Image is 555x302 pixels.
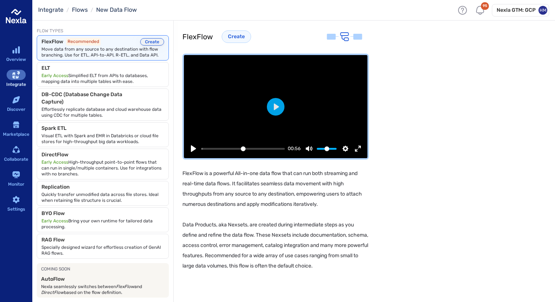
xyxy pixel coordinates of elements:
div: Integrate [6,81,26,88]
nav: breadcrumb [38,6,137,15]
div: Current time [286,145,302,153]
div: Collaborate [4,156,28,163]
em: FlexFlow [116,284,134,289]
div: Notifications [474,4,486,16]
h6: Nexla GTM: GCP [497,7,536,14]
div: HM [538,6,547,15]
button: Play [188,143,199,154]
span: Early Access [41,160,68,165]
span: Move data from any source to any destination with flow branching. Use for ETL, API-to-API, R-ETL,... [41,46,164,58]
span: Early Access [41,73,68,78]
span: Coming Soon [37,263,169,272]
h6: BYO Flow [41,210,65,217]
a: Integrate [38,6,64,13]
a: New Data Flow [96,6,137,13]
a: Marketplace [4,119,28,139]
img: logo [6,6,26,26]
span: High-throughput point-to-point flows that can run in single/multiple containers. Use for integrat... [41,159,164,177]
div: 95 [481,2,489,10]
a: Flows [72,6,88,13]
span: Nexla seamlessly switches between and based on the flow definition. [41,284,164,295]
span: Recommended [66,38,101,46]
h3: FlexFlow [182,32,213,41]
input: Seek [201,145,285,152]
span: Specially designed wizard for effortless creation of GenAI RAG flows. [41,244,164,256]
a: Overview [4,44,28,65]
input: Volume [317,145,337,152]
button: Play [267,98,284,116]
a: Discover [4,94,28,114]
h6: AutoFlow [41,276,65,283]
h6: DB-CDC (Database Change Data Capture) [41,91,140,106]
li: / [91,6,93,15]
em: DirectFlow [41,290,64,295]
button: Create [222,30,251,43]
span: Early Access [41,218,68,223]
span: Bring your own runtime for tailored data processing. [41,218,164,230]
div: Monitor [8,181,24,188]
button: Create [140,38,164,46]
h6: ELT [41,65,50,72]
a: Collaborate [4,144,28,164]
a: Integrate [4,69,28,90]
span: Flow Types [37,28,169,34]
span: Simplified ELT from APIs to databases, mapping data into multiple tables with ease. [41,73,164,84]
li: / [66,6,69,15]
h6: RAG Flow [41,236,65,244]
h6: FlexFlow [41,38,63,46]
h6: Spark ETL [41,125,66,132]
a: Monitor [4,169,28,189]
div: Marketplace [3,131,29,138]
p: FlexFlow is a powerful All-in-one data flow that can run both streaming and real-time data flows.... [182,168,369,271]
span: Visual ETL with Spark and EMR in Databricks or cloud file stores for high-throughput big data wor... [41,133,164,145]
h6: Replication [41,183,70,191]
h6: DirectFlow [41,151,68,159]
a: Settings [4,194,28,214]
span: Effortlessly replicate database and cloud warehouse data using CDC for multiple tables. [41,106,164,118]
div: Settings [7,205,25,213]
span: Quickly transfer unmodified data across file stores. Ideal when retaining file structure is crucial. [41,192,164,203]
div: Help [457,4,468,16]
div: Overview [6,56,26,63]
div: Discover [7,106,25,113]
